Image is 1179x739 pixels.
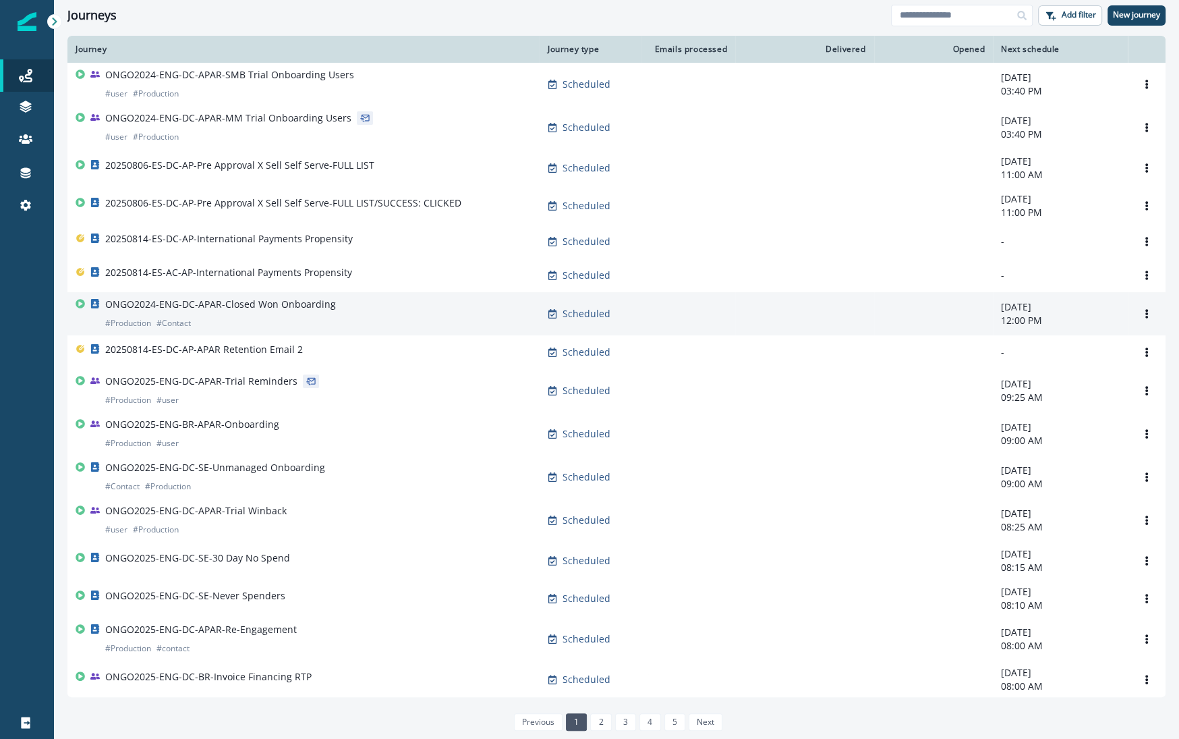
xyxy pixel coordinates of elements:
[1136,510,1157,530] button: Options
[563,673,610,686] p: Scheduled
[105,298,336,311] p: ONGO2024-ENG-DC-APAR-Closed Won Onboarding
[67,412,1166,456] a: ONGO2025-ENG-BR-APAR-Onboarding#Production#userScheduled-[DATE]09:00 AMOptions
[67,618,1166,661] a: ONGO2025-ENG-DC-APAR-Re-Engagement#Production#contactScheduled-[DATE]08:00 AMOptions
[615,713,636,731] a: Page 3
[1001,599,1120,612] p: 08:10 AM
[67,542,1166,580] a: ONGO2025-ENG-DC-SE-30 Day No SpendScheduled-[DATE]08:15 AMOptions
[105,266,352,279] p: 20250814-ES-AC-AP-International Payments Propensity
[563,121,610,134] p: Scheduled
[105,480,140,493] p: # Contact
[67,456,1166,499] a: ONGO2025-ENG-DC-SE-Unmanaged Onboarding#Contact#ProductionScheduled-[DATE]09:00 AMOptions
[882,44,985,55] div: Opened
[1001,585,1120,599] p: [DATE]
[563,161,610,175] p: Scheduled
[566,713,587,731] a: Page 1 is your current page
[1001,434,1120,447] p: 09:00 AM
[1001,464,1120,477] p: [DATE]
[664,713,685,731] a: Page 5
[1001,507,1120,520] p: [DATE]
[105,642,151,655] p: # Production
[1136,74,1157,94] button: Options
[1001,114,1120,128] p: [DATE]
[105,437,151,450] p: # Production
[1001,626,1120,639] p: [DATE]
[105,87,127,101] p: # user
[1136,304,1157,324] button: Options
[105,589,285,603] p: ONGO2025-ENG-DC-SE-Never Spenders
[1001,561,1120,574] p: 08:15 AM
[639,713,660,731] a: Page 4
[1001,520,1120,534] p: 08:25 AM
[1001,477,1120,491] p: 09:00 AM
[1136,265,1157,285] button: Options
[1136,589,1157,609] button: Options
[67,63,1166,106] a: ONGO2024-ENG-DC-APAR-SMB Trial Onboarding Users#user#ProductionScheduled-[DATE]03:40 PMOptions
[105,393,151,407] p: # Production
[105,461,325,474] p: ONGO2025-ENG-DC-SE-Unmanaged Onboarding
[133,87,179,101] p: # Production
[743,44,866,55] div: Delivered
[563,592,610,605] p: Scheduled
[105,343,303,356] p: 20250814-ES-DC-AP-APAR Retention Email 2
[156,642,190,655] p: # contact
[1136,117,1157,138] button: Options
[1136,231,1157,252] button: Options
[105,111,351,125] p: ONGO2024-ENG-DC-APAR-MM Trial Onboarding Users
[1001,346,1120,359] p: -
[1001,666,1120,680] p: [DATE]
[105,130,127,144] p: # user
[1136,342,1157,362] button: Options
[1001,547,1120,561] p: [DATE]
[1001,680,1120,693] p: 08:00 AM
[105,551,290,565] p: ONGO2025-ENG-DC-SE-30 Day No Spend
[105,504,287,518] p: ONGO2025-ENG-DC-APAR-Trial Winback
[105,68,354,82] p: ONGO2024-ENG-DC-APAR-SMB Trial Onboarding Users
[1038,5,1102,26] button: Add filter
[1136,196,1157,216] button: Options
[511,713,723,731] ul: Pagination
[67,106,1166,149] a: ONGO2024-ENG-DC-APAR-MM Trial Onboarding Users#user#ProductionScheduled-[DATE]03:40 PMOptions
[105,196,461,210] p: 20250806-ES-DC-AP-Pre Approval X Sell Self Serve-FULL LIST/SUCCESS: CLICKED
[67,499,1166,542] a: ONGO2025-ENG-DC-APAR-Trial Winback#user#ProductionScheduled-[DATE]08:25 AMOptions
[563,514,610,527] p: Scheduled
[563,632,610,646] p: Scheduled
[105,418,279,431] p: ONGO2025-ENG-BR-APAR-Onboarding
[1136,381,1157,401] button: Options
[1001,128,1120,141] p: 03:40 PM
[105,159,374,172] p: 20250806-ES-DC-AP-Pre Approval X Sell Self Serve-FULL LIST
[1113,10,1160,20] p: New journey
[133,130,179,144] p: # Production
[67,369,1166,412] a: ONGO2025-ENG-DC-APAR-Trial Reminders#Production#userScheduled-[DATE]09:25 AMOptions
[156,437,179,450] p: # user
[563,470,610,484] p: Scheduled
[563,427,610,441] p: Scheduled
[67,661,1166,699] a: ONGO2025-ENG-DC-BR-Invoice Financing RTPScheduled-[DATE]08:00 AMOptions
[67,187,1166,225] a: 20250806-ES-DC-AP-Pre Approval X Sell Self Serve-FULL LIST/SUCCESS: CLICKEDScheduled-[DATE]11:00 ...
[67,258,1166,292] a: 20250814-ES-AC-AP-International Payments PropensityScheduled--Options
[1136,158,1157,178] button: Options
[563,78,610,91] p: Scheduled
[649,44,727,55] div: Emails processed
[1062,10,1096,20] p: Add filter
[1136,424,1157,444] button: Options
[563,554,610,568] p: Scheduled
[1001,314,1120,327] p: 12:00 PM
[67,149,1166,187] a: 20250806-ES-DC-AP-Pre Approval X Sell Self Serve-FULL LISTScheduled-[DATE]11:00 AMOptions
[1001,235,1120,248] p: -
[1001,71,1120,84] p: [DATE]
[133,523,179,537] p: # Production
[67,335,1166,369] a: 20250814-ES-DC-AP-APAR Retention Email 2Scheduled--Options
[1108,5,1166,26] button: New journey
[1136,629,1157,649] button: Options
[1001,44,1120,55] div: Next schedule
[67,8,117,23] h1: Journeys
[1136,669,1157,690] button: Options
[76,44,531,55] div: Journey
[563,307,610,321] p: Scheduled
[1001,420,1120,434] p: [DATE]
[1001,192,1120,206] p: [DATE]
[590,713,611,731] a: Page 2
[156,317,191,330] p: # Contact
[145,480,191,493] p: # Production
[1001,206,1120,219] p: 11:00 PM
